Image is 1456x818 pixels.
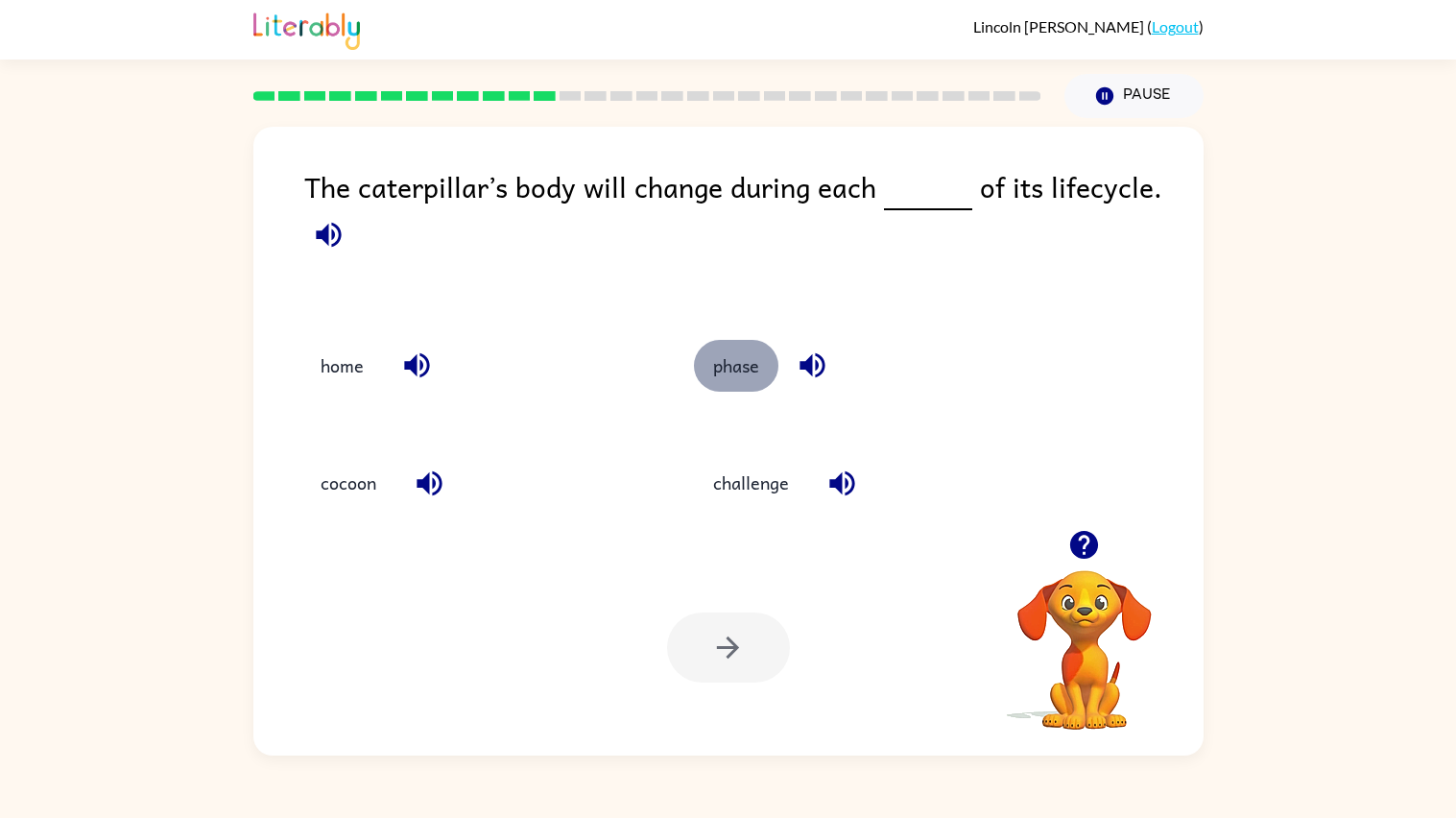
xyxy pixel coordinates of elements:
button: home [301,340,383,392]
a: Logout [1152,17,1199,36]
video: Your browser must support playing .mp4 files to use Literably. Please try using another browser. [989,541,1181,733]
button: phase [694,340,778,392]
button: cocoon [301,457,395,509]
div: The caterpillar’s body will change during each of its lifecycle. [304,165,1204,301]
span: Lincoln [PERSON_NAME] [973,17,1147,36]
button: Pause [1064,74,1204,118]
button: challenge [694,457,808,509]
img: Literably [253,8,360,50]
div: ( ) [973,17,1204,36]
